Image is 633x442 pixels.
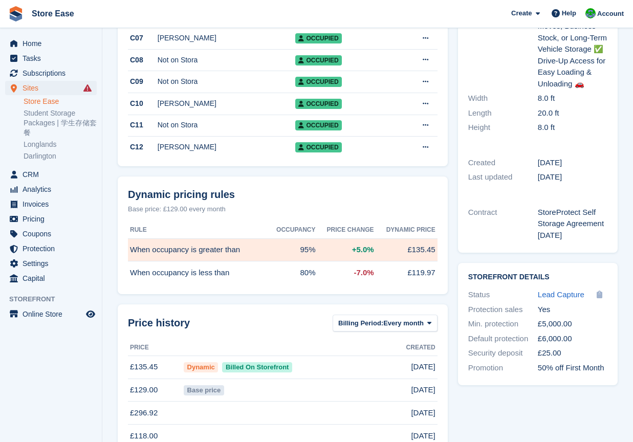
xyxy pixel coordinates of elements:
[383,318,424,328] span: Every month
[23,81,84,95] span: Sites
[23,241,84,256] span: Protection
[295,33,341,43] span: Occupied
[5,51,97,65] a: menu
[5,271,97,285] a: menu
[8,6,24,21] img: stora-icon-8386f47178a22dfd0bd8f6a31ec36ba5ce8667c1dd55bd0f319d3a0aa187defe.svg
[411,407,435,419] span: [DATE]
[538,333,607,345] div: £6,000.00
[128,261,267,284] td: When occupancy is less than
[128,33,158,43] div: C07
[128,98,158,109] div: C10
[562,8,576,18] span: Help
[158,55,296,65] div: Not on Stora
[538,171,607,183] div: [DATE]
[5,307,97,321] a: menu
[23,167,84,182] span: CRM
[338,318,383,328] span: Billing Period:
[158,142,296,152] div: [PERSON_NAME]
[406,343,435,352] span: Created
[468,171,538,183] div: Last updated
[84,308,97,320] a: Preview store
[300,244,315,256] span: 95%
[128,204,438,214] div: Base price: £129.00 every month
[468,289,538,301] div: Status
[538,289,584,301] a: Lead Capture
[23,227,84,241] span: Coupons
[352,244,374,256] span: +5.0%
[158,98,296,109] div: [PERSON_NAME]
[411,384,435,396] span: [DATE]
[538,157,607,169] div: [DATE]
[295,99,341,109] span: Occupied
[222,362,292,372] span: Billed On Storefront
[158,33,296,43] div: [PERSON_NAME]
[5,182,97,196] a: menu
[128,379,182,402] td: £129.00
[128,76,158,87] div: C09
[28,5,78,22] a: Store Ease
[5,197,97,211] a: menu
[184,385,224,395] span: Base price
[23,271,84,285] span: Capital
[585,8,596,18] img: Neal Smitheringale
[468,318,538,330] div: Min. protection
[24,140,97,149] a: Longlands
[468,362,538,374] div: Promotion
[158,76,296,87] div: Not on Stora
[468,93,538,104] div: Width
[468,157,538,169] div: Created
[128,120,158,130] div: C11
[276,225,315,234] span: Occupancy
[5,256,97,271] a: menu
[24,151,97,161] a: Darlington
[468,122,538,134] div: Height
[5,167,97,182] a: menu
[468,107,538,119] div: Length
[5,66,97,80] a: menu
[411,361,435,373] span: [DATE]
[24,97,97,106] a: Store Ease
[128,222,267,238] th: Rule
[538,362,607,374] div: 50% off First Month
[9,294,102,304] span: Storefront
[538,318,607,330] div: £5,000.00
[538,93,607,104] div: 8.0 ft
[23,36,84,51] span: Home
[5,81,97,95] a: menu
[5,212,97,226] a: menu
[468,333,538,345] div: Default protection
[511,8,532,18] span: Create
[5,36,97,51] a: menu
[295,77,341,87] span: Occupied
[407,267,435,279] span: £119.97
[23,51,84,65] span: Tasks
[538,290,584,299] span: Lead Capture
[597,9,624,19] span: Account
[538,304,607,316] div: Yes
[128,55,158,65] div: C08
[184,362,218,372] div: Dynamic
[5,227,97,241] a: menu
[23,66,84,80] span: Subscriptions
[386,225,435,234] span: Dynamic price
[468,207,538,241] div: Contract
[23,212,84,226] span: Pricing
[538,207,607,241] div: StoreProtect Self Storage Agreement [DATE]
[295,120,341,130] span: Occupied
[468,304,538,316] div: Protection sales
[407,244,435,256] span: £135.45
[468,273,607,281] h2: Storefront Details
[538,347,607,359] div: £25.00
[83,84,92,92] i: Smart entry sync failures have occurred
[128,340,182,356] th: Price
[128,402,182,425] td: £296.92
[411,430,435,442] span: [DATE]
[538,122,607,134] div: 8.0 ft
[300,267,315,279] span: 80%
[23,307,84,321] span: Online Store
[23,256,84,271] span: Settings
[468,347,538,359] div: Security deposit
[128,356,182,379] td: £135.45
[24,108,97,138] a: Student Storage Packages | 学生存储套餐
[128,187,438,202] div: Dynamic pricing rules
